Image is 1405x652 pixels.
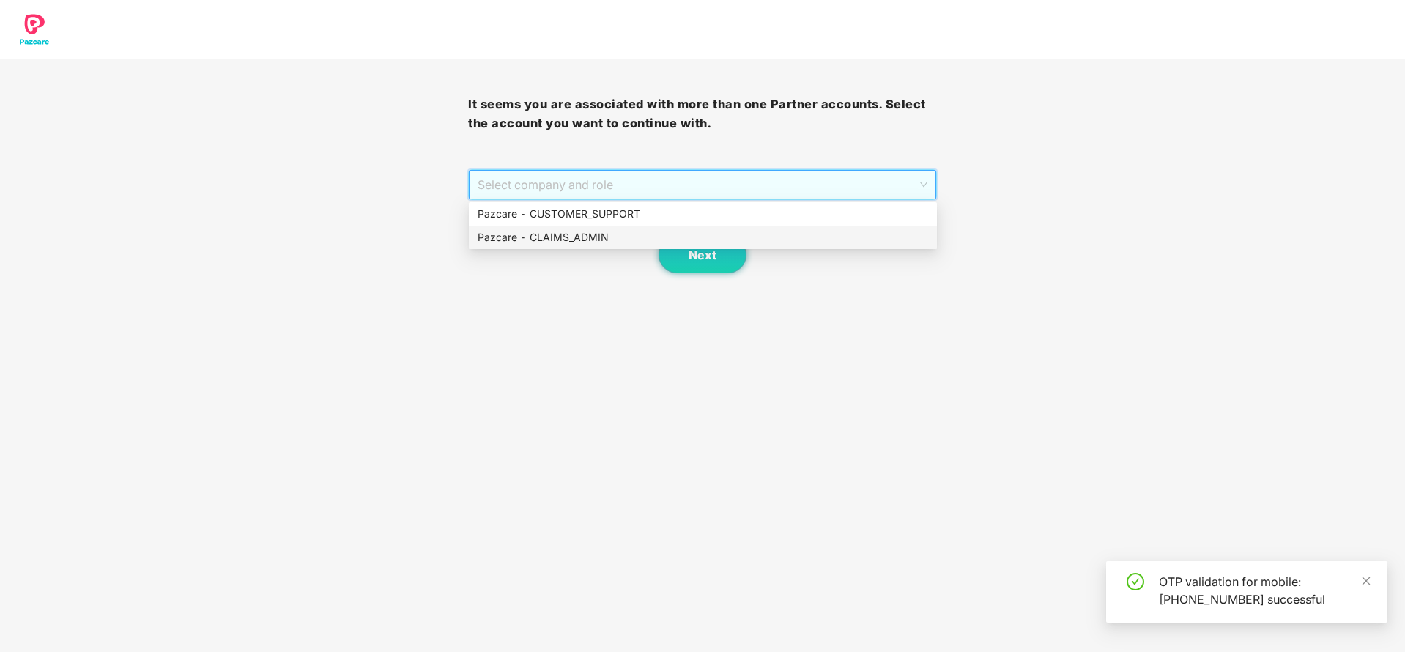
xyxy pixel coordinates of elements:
[469,226,937,249] div: Pazcare - CLAIMS_ADMIN
[659,237,746,273] button: Next
[1127,573,1144,590] span: check-circle
[1159,573,1370,608] div: OTP validation for mobile: [PHONE_NUMBER] successful
[1361,576,1371,586] span: close
[478,229,928,245] div: Pazcare - CLAIMS_ADMIN
[478,206,928,222] div: Pazcare - CUSTOMER_SUPPORT
[468,95,936,133] h3: It seems you are associated with more than one Partner accounts. Select the account you want to c...
[689,248,716,262] span: Next
[478,171,927,199] span: Select company and role
[469,202,937,226] div: Pazcare - CUSTOMER_SUPPORT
